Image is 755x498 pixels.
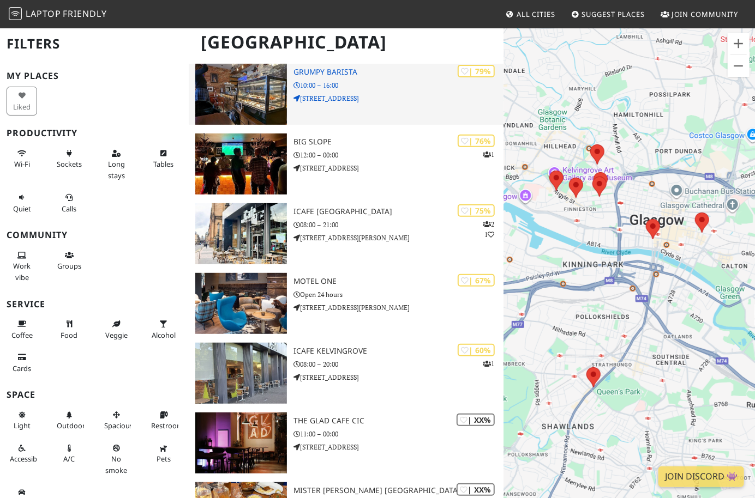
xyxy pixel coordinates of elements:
span: Stable Wi-Fi [14,159,30,169]
button: Restroom [148,406,179,435]
span: Quiet [13,204,31,214]
a: Suggest Places [567,4,650,24]
button: Alcohol [148,315,179,344]
span: Restroom [152,421,184,430]
span: Food [61,330,77,340]
h3: The Glad Cafe CIC [293,416,503,426]
button: Veggie [101,315,131,344]
button: Accessible [7,439,37,468]
div: | 75% [458,204,495,217]
button: Long stays [101,144,131,184]
button: A/C [54,439,85,468]
h1: [GEOGRAPHIC_DATA] [192,27,501,57]
span: Friendly [63,8,106,20]
span: Laptop [26,8,61,20]
a: Grumpy Barista | 79% Grumpy Barista 10:00 – 16:00 [STREET_ADDRESS] [189,64,504,125]
p: 1 [483,359,495,369]
a: The Glad Cafe CIC | XX% The Glad Cafe CIC 11:00 – 00:00 [STREET_ADDRESS] [189,412,504,473]
button: Tables [148,144,179,173]
span: Natural light [14,421,31,430]
span: Credit cards [13,363,31,373]
span: Smoke free [105,454,127,475]
span: Outdoor area [57,421,86,430]
a: All Cities [501,4,560,24]
a: iCafe Kelvingrove | 60% 1 iCafe Kelvingrove 08:00 – 20:00 [STREET_ADDRESS] [189,343,504,404]
button: Zoom in [728,33,750,54]
h3: Big Slope [293,137,503,147]
h3: iCafe [GEOGRAPHIC_DATA] [293,207,503,216]
h3: My Places [7,71,182,81]
img: iCafe Merchant City [195,203,287,264]
p: 08:00 – 20:00 [293,359,503,369]
p: 12:00 – 00:00 [293,150,503,160]
button: Sockets [54,144,85,173]
img: The Glad Cafe CIC [195,412,287,473]
button: Cards [7,348,37,377]
div: | 60% [458,344,495,356]
img: Grumpy Barista [195,64,287,125]
a: Big Slope | 76% 1 Big Slope 12:00 – 00:00 [STREET_ADDRESS] [189,133,504,195]
span: Group tables [57,261,81,271]
img: Motel One [195,273,287,334]
span: Coffee [11,330,33,340]
p: [STREET_ADDRESS] [293,163,503,173]
h3: Mister [PERSON_NAME] [GEOGRAPHIC_DATA] [293,486,503,495]
button: Quiet [7,189,37,217]
span: Video/audio calls [62,204,76,214]
div: | 76% [458,135,495,147]
span: Accessible [10,454,43,464]
div: | 79% [458,65,495,77]
h3: Space [7,390,182,400]
h3: Community [7,230,182,240]
span: Spacious [104,421,133,430]
button: Spacious [101,406,131,435]
span: People working [13,261,31,282]
div: | 67% [458,274,495,287]
a: Motel One | 67% Motel One Open 24 hours [STREET_ADDRESS][PERSON_NAME] [189,273,504,334]
h3: Service [7,299,182,309]
a: LaptopFriendly LaptopFriendly [9,5,107,24]
button: Wi-Fi [7,144,37,173]
p: 1 [483,149,495,160]
h3: Grumpy Barista [293,68,503,77]
p: 2 1 [483,219,495,240]
h2: Filters [7,27,182,60]
button: Calls [54,189,85,217]
p: [STREET_ADDRESS][PERSON_NAME] [293,302,503,313]
button: No smoke [101,439,131,479]
span: All Cities [517,9,555,19]
p: 10:00 – 16:00 [293,80,503,90]
div: | XX% [457,414,495,426]
button: Zoom out [728,55,750,77]
button: Light [7,406,37,435]
div: | XX% [457,483,495,496]
button: Outdoor [54,406,85,435]
img: Big Slope [195,133,287,195]
button: Work vibe [7,246,37,286]
p: 11:00 – 00:00 [293,429,503,439]
span: Pet friendly [157,454,171,464]
p: [STREET_ADDRESS][PERSON_NAME] [293,233,503,243]
span: Power sockets [57,159,82,169]
span: Work-friendly tables [153,159,173,169]
span: Suggest Places [582,9,645,19]
span: Alcohol [152,330,176,340]
p: [STREET_ADDRESS] [293,93,503,104]
button: Food [54,315,85,344]
img: iCafe Kelvingrove [195,343,287,404]
a: iCafe Merchant City | 75% 21 iCafe [GEOGRAPHIC_DATA] 08:00 – 21:00 [STREET_ADDRESS][PERSON_NAME] [189,203,504,264]
p: Open 24 hours [293,289,503,300]
span: Long stays [108,159,125,180]
a: Join Community [656,4,743,24]
h3: iCafe Kelvingrove [293,347,503,356]
span: Air conditioned [63,454,75,464]
span: Join Community [672,9,739,19]
p: [STREET_ADDRESS] [293,372,503,382]
button: Coffee [7,315,37,344]
button: Groups [54,246,85,275]
p: [STREET_ADDRESS] [293,442,503,452]
h3: Motel One [293,277,503,286]
span: Veggie [105,330,128,340]
button: Pets [148,439,179,468]
h3: Productivity [7,128,182,138]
